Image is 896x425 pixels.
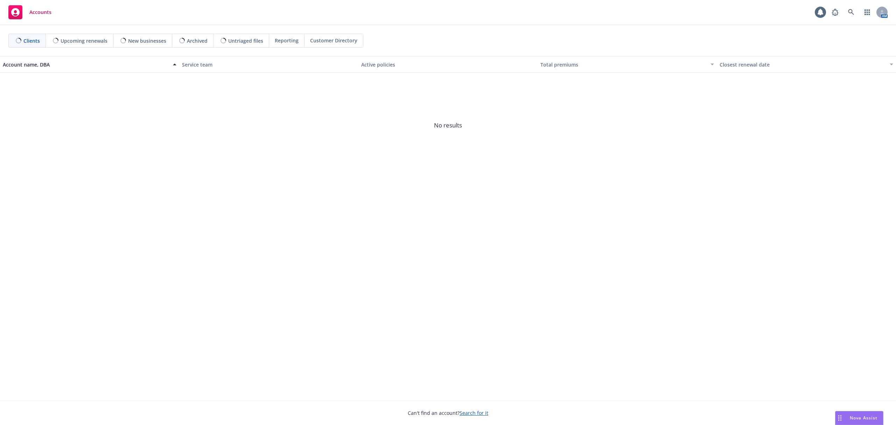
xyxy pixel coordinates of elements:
button: Active policies [358,56,538,73]
div: Active policies [361,61,535,68]
span: Accounts [29,9,51,15]
button: Service team [179,56,358,73]
div: Drag to move [835,411,844,425]
span: Customer Directory [310,37,357,44]
span: Upcoming renewals [61,37,107,44]
span: Reporting [275,37,299,44]
span: Nova Assist [850,415,877,421]
div: Service team [182,61,356,68]
button: Total premiums [538,56,717,73]
button: Nova Assist [835,411,883,425]
a: Search for it [460,410,488,416]
a: Report a Bug [828,5,842,19]
span: Can't find an account? [408,409,488,417]
button: Closest renewal date [717,56,896,73]
a: Switch app [860,5,874,19]
a: Accounts [6,2,54,22]
span: New businesses [128,37,166,44]
span: Untriaged files [228,37,263,44]
div: Closest renewal date [720,61,885,68]
span: Archived [187,37,208,44]
a: Search [844,5,858,19]
span: Clients [23,37,40,44]
div: Total premiums [540,61,706,68]
div: Account name, DBA [3,61,169,68]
